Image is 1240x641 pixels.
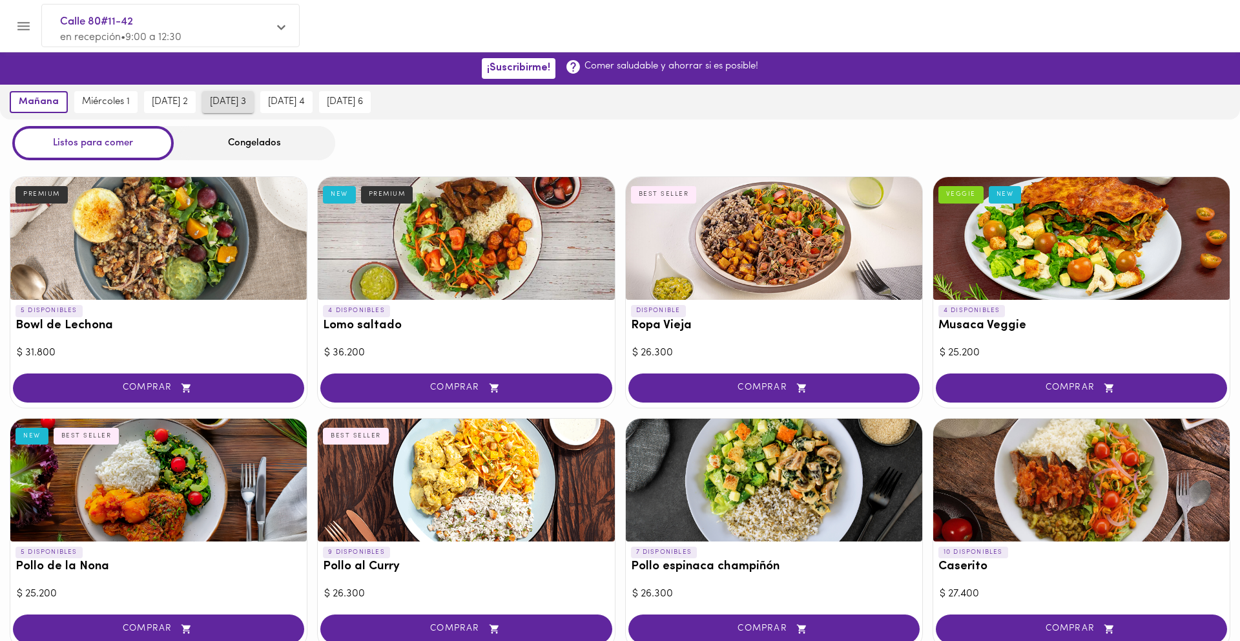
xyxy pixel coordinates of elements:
div: VEGGIE [938,186,984,203]
div: $ 27.400 [940,587,1223,602]
p: 7 DISPONIBLES [631,547,697,558]
div: $ 26.300 [632,346,916,361]
span: [DATE] 3 [210,96,246,108]
div: Congelados [174,126,335,160]
button: COMPRAR [320,373,612,403]
div: BEST SELLER [54,428,119,445]
button: COMPRAR [13,373,304,403]
div: NEW [989,186,1022,203]
div: Ropa Vieja [626,177,922,300]
div: BEST SELLER [631,186,697,203]
div: $ 26.300 [324,587,608,602]
div: BEST SELLER [323,428,389,445]
div: Bowl de Lechona [10,177,307,300]
div: Caserito [933,419,1230,541]
div: $ 25.200 [940,346,1223,361]
span: [DATE] 4 [268,96,305,108]
p: 5 DISPONIBLES [15,305,83,317]
button: mañana [10,91,68,113]
button: COMPRAR [936,373,1227,403]
div: $ 36.200 [324,346,608,361]
div: Lomo saltado [318,177,614,300]
p: 4 DISPONIBLES [938,305,1006,317]
span: COMPRAR [952,624,1211,635]
span: Calle 80#11-42 [60,14,268,30]
h3: Lomo saltado [323,319,609,333]
button: [DATE] 4 [260,91,313,113]
h3: Bowl de Lechona [15,319,302,333]
span: COMPRAR [645,383,904,394]
p: 4 DISPONIBLES [323,305,390,317]
span: miércoles 1 [82,96,130,108]
div: $ 26.300 [632,587,916,602]
div: NEW [15,428,48,445]
button: ¡Suscribirme! [482,58,555,78]
div: Pollo espinaca champiñón [626,419,922,541]
span: [DATE] 2 [152,96,188,108]
button: miércoles 1 [74,91,138,113]
h3: Pollo espinaca champiñón [631,560,917,574]
span: COMPRAR [645,624,904,635]
button: Menu [8,10,39,42]
div: Musaca Veggie [933,177,1230,300]
div: NEW [323,186,356,203]
span: COMPRAR [336,383,595,394]
div: $ 31.800 [17,346,300,361]
h3: Ropa Vieja [631,319,917,333]
button: COMPRAR [628,373,920,403]
h3: Pollo al Curry [323,560,609,574]
h3: Musaca Veggie [938,319,1224,333]
p: 5 DISPONIBLES [15,547,83,558]
div: PREMIUM [361,186,413,203]
span: mañana [19,96,59,108]
iframe: Messagebird Livechat Widget [1165,566,1227,628]
p: DISPONIBLE [631,305,686,317]
p: 10 DISPONIBLES [938,547,1008,558]
span: ¡Suscribirme! [487,62,550,74]
span: [DATE] 6 [327,96,363,108]
div: $ 25.200 [17,587,300,602]
h3: Caserito [938,560,1224,574]
button: [DATE] 3 [202,91,254,113]
div: Listos para comer [12,126,174,160]
div: Pollo al Curry [318,419,614,541]
span: en recepción • 9:00 a 12:30 [60,32,181,43]
h3: Pollo de la Nona [15,560,302,574]
span: COMPRAR [336,624,595,635]
span: COMPRAR [29,383,288,394]
button: [DATE] 6 [319,91,371,113]
div: Pollo de la Nona [10,419,307,541]
span: COMPRAR [29,624,288,635]
div: PREMIUM [15,186,68,203]
span: COMPRAR [952,383,1211,394]
button: [DATE] 2 [144,91,196,113]
p: Comer saludable y ahorrar si es posible! [584,59,758,73]
p: 9 DISPONIBLES [323,547,390,558]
